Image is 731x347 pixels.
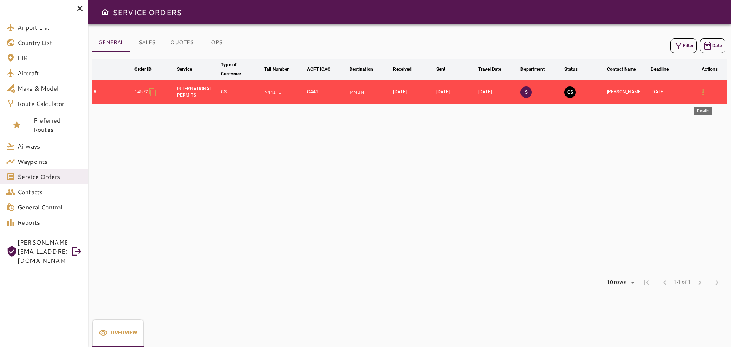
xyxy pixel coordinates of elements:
p: MMUN [350,89,390,96]
td: INTERNATIONAL PERMITS [176,80,219,104]
span: Status [564,65,587,74]
div: Service [177,65,192,74]
span: Reports [18,218,82,227]
div: basic tabs example [92,34,234,52]
div: basic tabs example [92,319,144,347]
div: Travel Date [478,65,501,74]
span: Airways [18,142,82,151]
button: Overview [92,319,144,347]
span: Previous Page [656,273,674,292]
button: QUOTES [164,34,200,52]
div: Sent [436,65,446,74]
span: Received [393,65,421,74]
td: [DATE] [435,80,477,104]
span: Tail Number [264,65,298,74]
button: Date [700,38,725,53]
span: Waypoints [18,157,82,166]
p: S [520,86,532,98]
div: Tail Number [264,65,289,74]
span: Type of Customer [221,60,261,78]
p: N441TL [264,89,304,96]
button: SALES [130,34,164,52]
span: Deadline [651,65,678,74]
button: Filter [670,38,697,53]
span: Order ID [134,65,161,74]
span: Travel Date [478,65,511,74]
td: [DATE] [391,80,434,104]
span: 1-1 of 1 [674,279,691,286]
span: Last Page [709,273,727,292]
span: Sent [436,65,456,74]
div: Type of Customer [221,60,251,78]
td: [PERSON_NAME] [605,80,649,104]
span: [PERSON_NAME][EMAIL_ADDRESS][DOMAIN_NAME] [18,238,67,265]
td: CST [219,80,263,104]
span: Country List [18,38,82,47]
span: Department [520,65,554,74]
p: 14572 [134,89,148,95]
span: ACFT ICAO [307,65,340,74]
span: General Control [18,203,82,212]
div: ACFT ICAO [307,65,330,74]
div: Received [393,65,412,74]
p: R [94,89,131,95]
span: Destination [350,65,383,74]
div: 10 rows [605,279,628,286]
td: [DATE] [477,80,519,104]
div: 10 rows [602,277,637,288]
span: Contact Name [607,65,646,74]
span: Service Orders [18,172,82,181]
span: Aircraft [18,69,82,78]
span: Route Calculator [18,99,82,108]
span: First Page [637,273,656,292]
h6: SERVICE ORDERS [113,6,182,18]
span: Contacts [18,187,82,197]
span: Next Page [691,273,709,292]
div: Order ID [134,65,152,74]
span: Preferred Routes [34,116,82,134]
div: Status [564,65,578,74]
button: OPS [200,34,234,52]
div: Department [520,65,544,74]
div: Deadline [651,65,669,74]
td: C441 [305,80,348,104]
td: [DATE] [649,80,692,104]
span: Service [177,65,202,74]
div: Contact Name [607,65,636,74]
button: Open drawer [97,5,113,20]
button: GENERAL [92,34,130,52]
span: Airport List [18,23,82,32]
button: QUOTE SENT [564,86,576,98]
span: FIR [18,53,82,62]
span: Make & Model [18,84,82,93]
div: Destination [350,65,373,74]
